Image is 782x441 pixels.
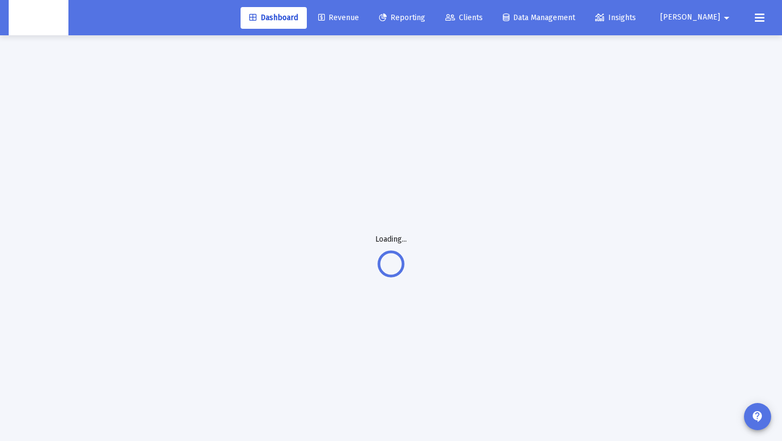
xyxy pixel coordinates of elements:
span: Revenue [318,13,359,22]
span: Insights [595,13,636,22]
button: [PERSON_NAME] [647,7,746,28]
a: Dashboard [241,7,307,29]
img: Dashboard [17,7,60,29]
a: Clients [437,7,491,29]
a: Reporting [370,7,434,29]
a: Data Management [494,7,584,29]
a: Revenue [310,7,368,29]
mat-icon: contact_support [751,410,764,423]
span: Reporting [379,13,425,22]
span: Dashboard [249,13,298,22]
mat-icon: arrow_drop_down [720,7,733,29]
span: Clients [445,13,483,22]
a: Insights [586,7,645,29]
span: Data Management [503,13,575,22]
span: [PERSON_NAME] [660,13,720,22]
